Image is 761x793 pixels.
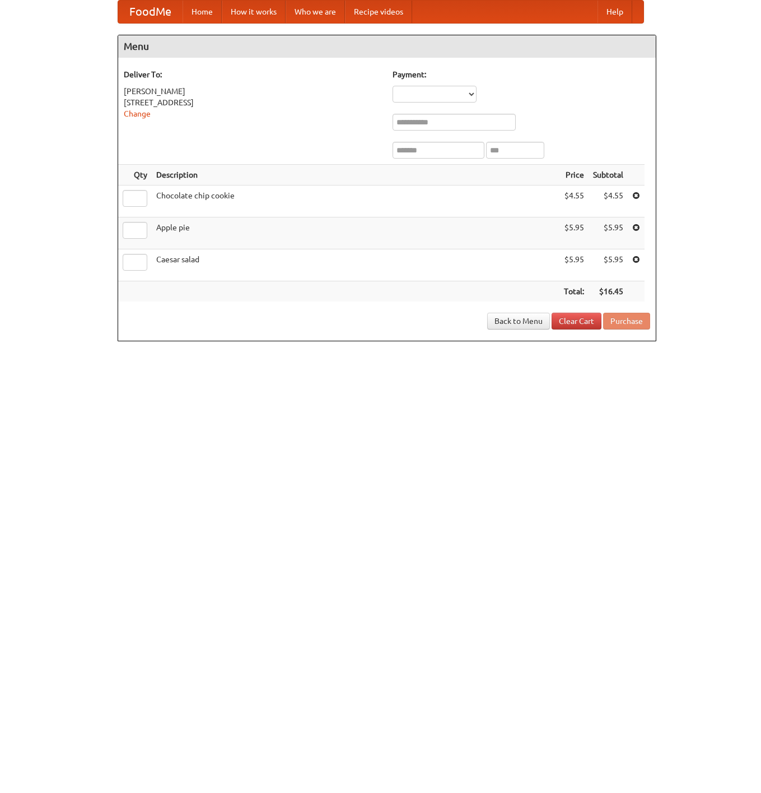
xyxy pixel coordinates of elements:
[552,313,601,330] a: Clear Cart
[118,1,183,23] a: FoodMe
[124,86,381,97] div: [PERSON_NAME]
[183,1,222,23] a: Home
[589,249,628,281] td: $5.95
[559,186,589,217] td: $4.55
[222,1,286,23] a: How it works
[345,1,412,23] a: Recipe videos
[152,165,559,186] th: Description
[152,186,559,217] td: Chocolate chip cookie
[118,165,152,186] th: Qty
[118,35,656,58] h4: Menu
[559,249,589,281] td: $5.95
[559,217,589,249] td: $5.95
[286,1,345,23] a: Who we are
[597,1,632,23] a: Help
[603,313,650,330] button: Purchase
[124,69,381,80] h5: Deliver To:
[487,313,550,330] a: Back to Menu
[589,281,628,302] th: $16.45
[589,165,628,186] th: Subtotal
[559,281,589,302] th: Total:
[589,217,628,249] td: $5.95
[124,109,151,118] a: Change
[589,186,628,217] td: $4.55
[124,97,381,108] div: [STREET_ADDRESS]
[393,69,650,80] h5: Payment:
[152,217,559,249] td: Apple pie
[152,249,559,281] td: Caesar salad
[559,165,589,186] th: Price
